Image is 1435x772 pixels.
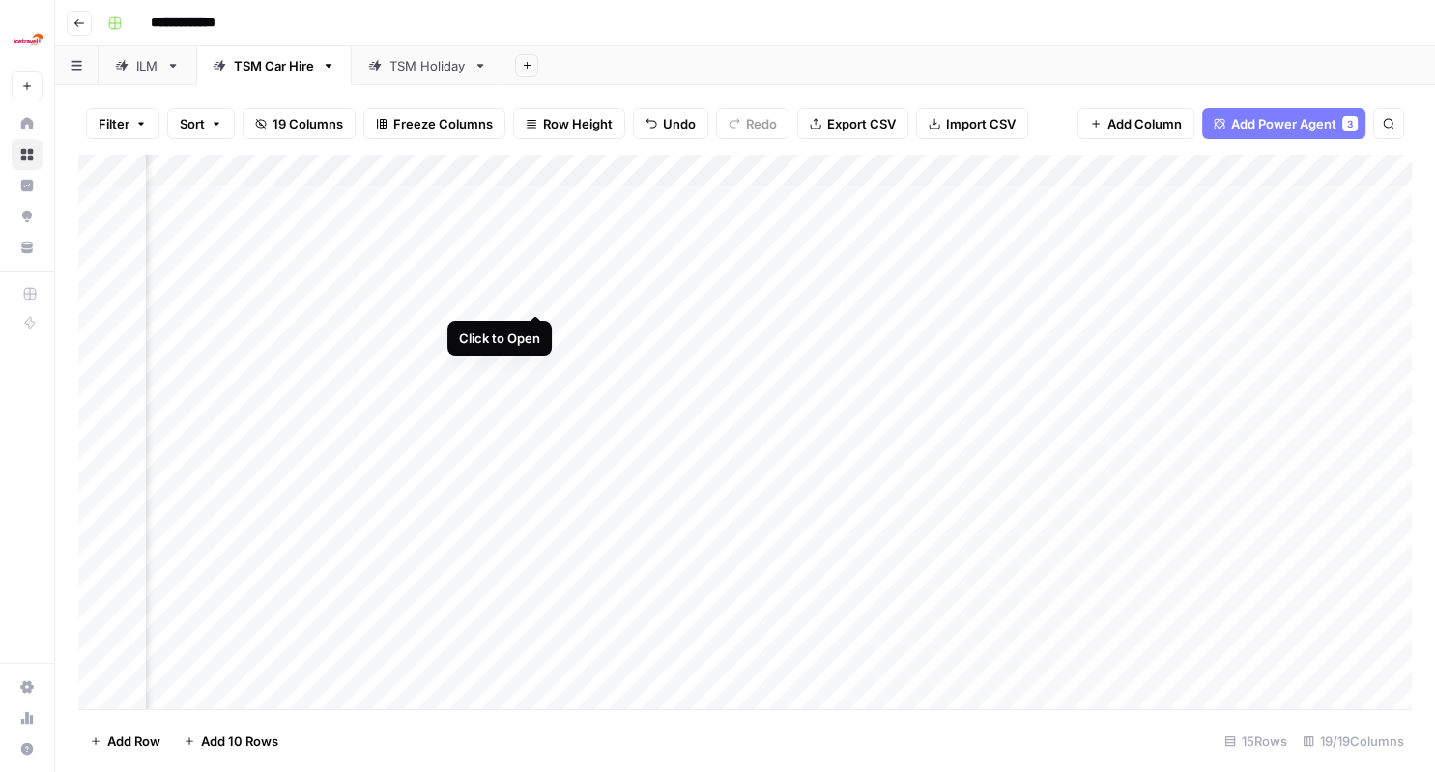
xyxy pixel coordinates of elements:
[363,108,505,139] button: Freeze Columns
[196,46,352,85] a: TSM Car Hire
[916,108,1028,139] button: Import CSV
[633,108,708,139] button: Undo
[99,46,196,85] a: ILM
[1295,726,1412,757] div: 19/19 Columns
[1217,726,1295,757] div: 15 Rows
[1347,116,1353,131] span: 3
[1107,114,1182,133] span: Add Column
[352,46,503,85] a: TSM Holiday
[12,702,43,733] a: Usage
[12,201,43,232] a: Opportunities
[12,22,46,57] img: Ice Travel Group Logo
[273,114,343,133] span: 19 Columns
[167,108,235,139] button: Sort
[746,114,777,133] span: Redo
[12,170,43,201] a: Insights
[663,114,696,133] span: Undo
[459,329,540,348] div: Click to Open
[180,114,205,133] span: Sort
[78,726,172,757] button: Add Row
[12,232,43,263] a: Your Data
[12,672,43,702] a: Settings
[107,731,160,751] span: Add Row
[1342,116,1358,131] div: 3
[389,56,466,75] div: TSM Holiday
[99,114,129,133] span: Filter
[201,731,278,751] span: Add 10 Rows
[393,114,493,133] span: Freeze Columns
[234,56,314,75] div: TSM Car Hire
[827,114,896,133] span: Export CSV
[946,114,1016,133] span: Import CSV
[86,108,159,139] button: Filter
[513,108,625,139] button: Row Height
[12,15,43,64] button: Workspace: Ice Travel Group
[12,108,43,139] a: Home
[12,139,43,170] a: Browse
[797,108,908,139] button: Export CSV
[1231,114,1336,133] span: Add Power Agent
[1077,108,1194,139] button: Add Column
[243,108,356,139] button: 19 Columns
[1202,108,1365,139] button: Add Power Agent3
[716,108,789,139] button: Redo
[172,726,290,757] button: Add 10 Rows
[136,56,158,75] div: ILM
[12,733,43,764] button: Help + Support
[543,114,613,133] span: Row Height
